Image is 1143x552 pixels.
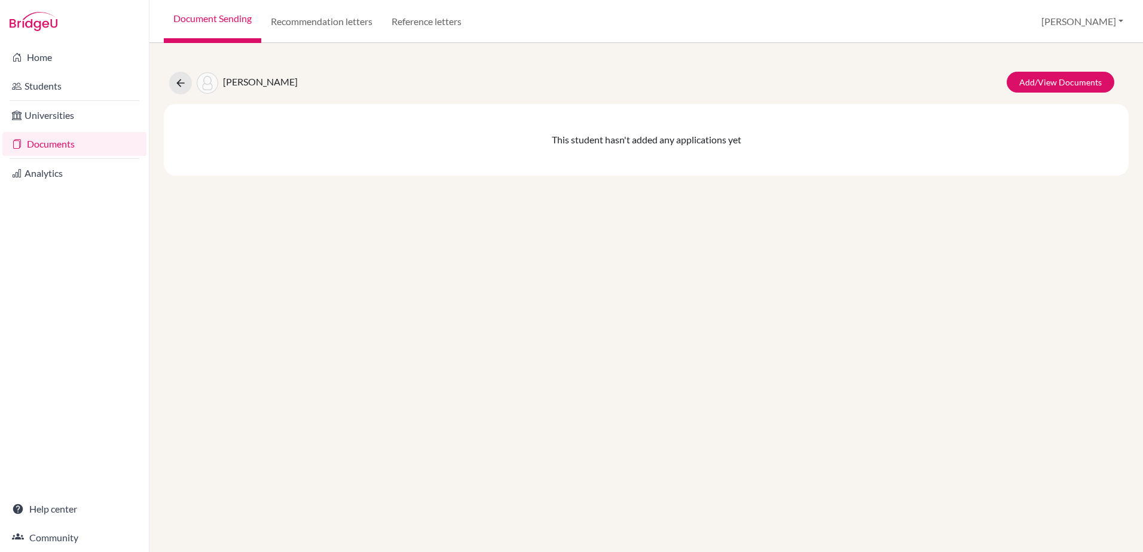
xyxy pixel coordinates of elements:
button: [PERSON_NAME] [1036,10,1129,33]
a: Documents [2,132,146,156]
a: Community [2,526,146,550]
img: Bridge-U [10,12,57,31]
a: Home [2,45,146,69]
a: Students [2,74,146,98]
a: Help center [2,497,146,521]
div: This student hasn't added any applications yet [164,104,1129,176]
a: Universities [2,103,146,127]
a: Add/View Documents [1007,72,1114,93]
a: Analytics [2,161,146,185]
span: [PERSON_NAME] [223,76,298,87]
